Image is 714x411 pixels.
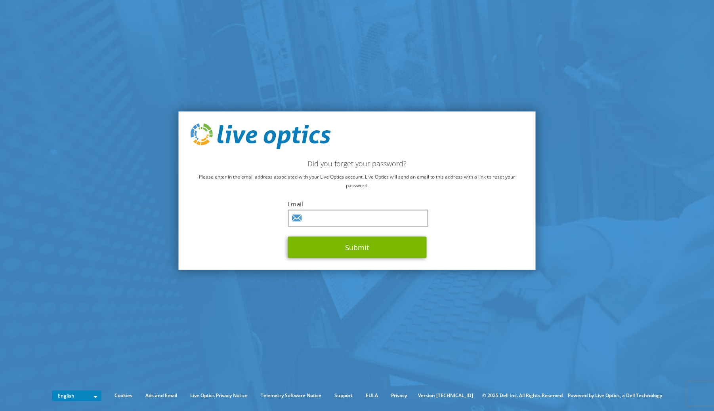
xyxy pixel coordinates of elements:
[288,237,426,258] button: Submit
[568,391,662,400] li: Powered by Live Optics, a Dell Technology
[139,391,183,400] a: Ads and Email
[414,391,477,400] li: Version [TECHNICAL_ID]
[288,200,426,208] label: Email
[385,391,413,400] a: Privacy
[184,391,254,400] a: Live Optics Privacy Notice
[478,391,567,400] li: © 2025 Dell Inc. All Rights Reserved
[109,391,138,400] a: Cookies
[360,391,384,400] a: EULA
[328,391,359,400] a: Support
[191,159,524,168] h2: Did you forget your password?
[191,123,331,149] img: live_optics_svg.svg
[191,173,524,190] p: Please enter in the email address associated with your Live Optics account. Live Optics will send...
[255,391,327,400] a: Telemetry Software Notice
